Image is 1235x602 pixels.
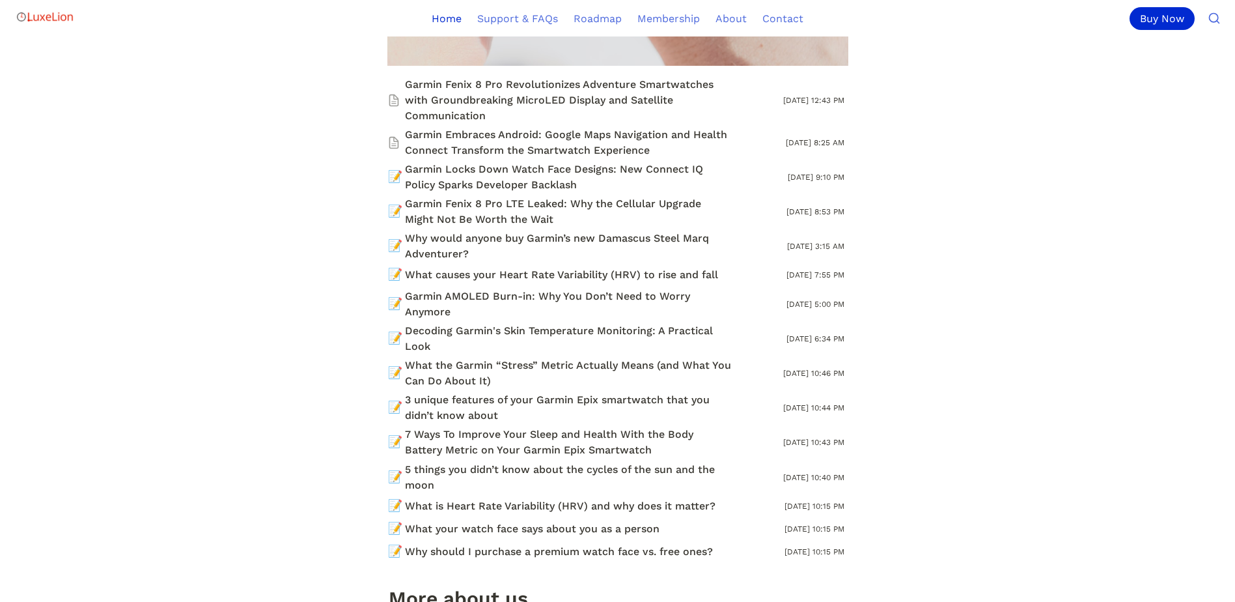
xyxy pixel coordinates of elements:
[781,468,847,487] div: [DATE] 10:40 PM
[782,496,847,516] div: [DATE] 10:15 PM
[781,433,847,452] div: [DATE] 10:43 PM
[784,202,847,222] div: [DATE] 8:53 PM
[784,329,847,349] div: [DATE] 6:34 PM
[1130,7,1195,30] div: Buy Now
[781,364,847,383] div: [DATE] 10:46 PM
[783,133,847,152] div: [DATE] 8:25 AM
[781,398,847,418] div: [DATE] 10:44 PM
[1130,7,1200,30] a: Buy Now
[784,294,847,314] div: [DATE] 5:00 PM
[784,236,847,256] div: [DATE] 3:15 AM
[784,265,847,285] div: [DATE] 7:55 PM
[781,91,847,110] div: [DATE] 12:43 PM
[782,519,847,539] div: [DATE] 10:15 PM
[782,542,847,562] div: [DATE] 10:15 PM
[785,167,847,187] div: [DATE] 9:10 PM
[16,4,74,30] img: Logo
